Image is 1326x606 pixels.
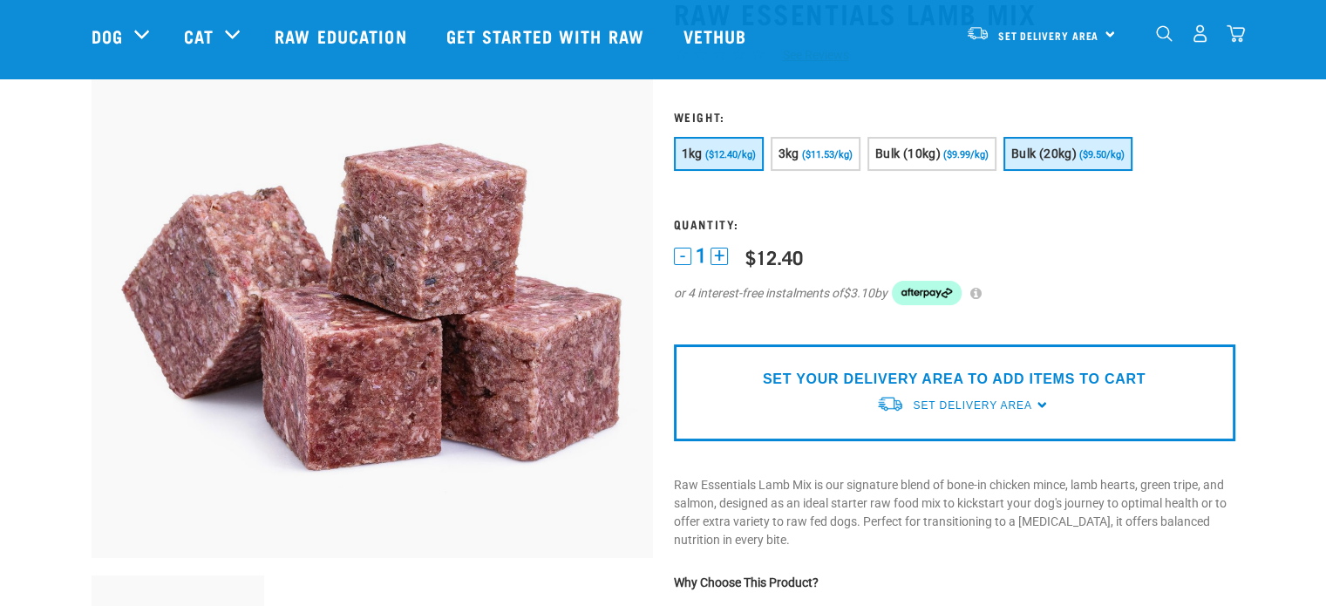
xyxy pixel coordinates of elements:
strong: Why Choose This Product? [674,575,819,589]
div: or 4 interest-free instalments of by [674,281,1235,305]
button: Bulk (20kg) ($9.50/kg) [1003,137,1132,171]
span: ($12.40/kg) [705,149,756,160]
span: Set Delivery Area [998,32,1099,38]
button: 1kg ($12.40/kg) [674,137,764,171]
span: ($11.53/kg) [802,149,853,160]
a: Raw Education [257,1,428,71]
span: Bulk (10kg) [875,146,941,160]
h3: Quantity: [674,217,1235,230]
span: 3kg [779,146,799,160]
span: Set Delivery Area [913,399,1031,412]
img: Afterpay [892,281,962,305]
a: Get started with Raw [429,1,666,71]
h3: Weight: [674,110,1235,123]
img: van-moving.png [876,395,904,413]
img: van-moving.png [966,25,989,41]
p: Raw Essentials Lamb Mix is our signature blend of bone-in chicken mince, lamb hearts, green tripe... [674,476,1235,549]
span: ($9.99/kg) [943,149,989,160]
a: Cat [184,23,214,49]
span: 1 [696,247,706,265]
div: $12.40 [745,246,803,268]
a: Vethub [666,1,769,71]
button: 3kg ($11.53/kg) [771,137,860,171]
span: ($9.50/kg) [1079,149,1125,160]
span: $3.10 [843,284,874,303]
button: Bulk (10kg) ($9.99/kg) [867,137,996,171]
button: - [674,248,691,265]
img: user.png [1191,24,1209,43]
a: Dog [92,23,123,49]
img: home-icon@2x.png [1227,24,1245,43]
img: home-icon-1@2x.png [1156,25,1173,42]
span: 1kg [682,146,703,160]
button: + [711,248,728,265]
p: SET YOUR DELIVERY AREA TO ADD ITEMS TO CART [763,369,1146,390]
span: Bulk (20kg) [1011,146,1077,160]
